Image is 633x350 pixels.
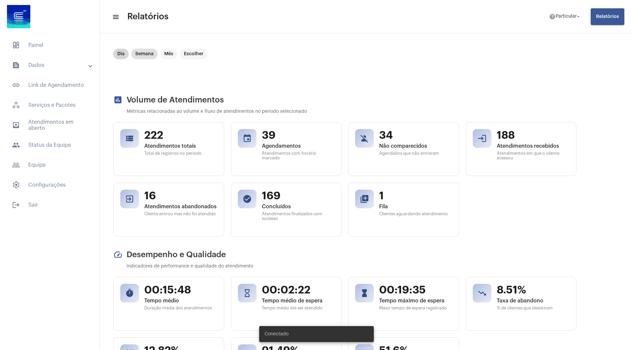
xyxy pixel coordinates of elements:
[360,288,369,298] mat-icon: hourglass_full
[131,49,158,59] mat-chip: Semana
[379,204,452,210] span: Fila
[379,151,452,156] span: Agendados que não entraram
[125,134,134,143] mat-icon: view_list
[262,190,335,202] span: 169
[144,190,217,202] span: 16
[575,14,581,20] mat-icon: arrow_drop_down
[265,331,289,337] span: Conectado
[497,306,570,310] span: % de clientes que desistiram
[112,13,119,21] mat-icon: sidenav icon
[12,61,89,69] mat-panel-title: Dados
[477,288,487,298] mat-icon: trending_down
[379,284,452,296] span: 00:19:35
[379,306,452,310] span: Maior tempo de espera registrado
[477,134,487,143] mat-icon: login
[113,95,123,104] mat-icon: assessment
[360,134,369,143] mat-icon: person_off
[7,97,93,113] span: Serviços e Pacotes
[12,101,20,109] span: sidenav icon
[12,121,20,129] mat-icon: sidenav icon
[113,250,576,259] h2: Desempenho e Qualidade
[262,151,335,160] span: Atendimentos com horário marcado
[262,298,335,304] span: Tempo médio de espera
[12,41,20,49] span: sidenav icon
[12,81,20,89] mat-icon: sidenav icon
[497,284,570,296] span: 8.51%
[556,14,577,19] span: Particular
[113,95,576,104] h2: Volume de Atendimentos
[262,284,335,296] span: 00:02:22
[4,57,100,73] mat-expansion-panel-header: sidenav iconDados
[127,264,576,269] p: Indicadores de performance e qualidade do atendimento
[545,10,585,23] button: Particular
[144,204,217,210] span: Atendimentos abandonados
[379,143,452,149] span: Não comparecidos
[379,190,452,202] span: 1
[7,177,93,193] span: Configurações
[262,212,335,221] span: Atendimentos finalizados com sucesso
[596,14,619,19] span: Relatórios
[497,151,570,160] span: Atendimentos em que o cliente acessou
[144,298,217,304] span: Tempo médio
[160,49,177,59] mat-chip: Mês
[497,143,570,149] span: Atendimentos recebidos
[144,284,217,296] span: 00:15:48
[591,8,624,25] button: Relatórios
[144,306,217,310] span: Duração média dos atendimentos
[144,129,217,142] span: 222
[7,137,93,153] span: Status da Equipe
[243,194,252,204] mat-icon: check_circle
[12,61,20,69] mat-icon: sidenav icon
[7,197,93,213] span: Sair
[7,117,93,133] span: Atendimentos em aberto
[497,298,570,304] span: Taxa de abandono
[262,204,335,210] span: Concluídos
[144,212,217,216] span: Cliente entrou mas não foi atendido
[243,288,252,298] mat-icon: hourglass_empty
[360,194,369,204] mat-icon: queue
[379,298,452,304] span: Tempo máximo de espera
[7,157,93,173] span: Equipe
[7,77,93,93] span: Link de Agendamento
[12,181,20,189] span: sidenav icon
[262,306,335,310] span: Tempo médio até ser atendido
[113,250,123,259] mat-icon: speed
[262,143,335,149] span: Agendamentos
[379,212,452,216] span: Clientes aguardando atendimento
[7,37,93,53] span: Painel
[180,49,208,59] mat-chip: Escolher
[127,11,169,22] span: Relatórios
[262,129,335,142] span: 39
[12,141,20,149] mat-icon: sidenav icon
[497,129,570,142] span: 188
[5,3,32,30] img: d4669ae0-8c07-2337-4f67-34b0df7f5ae4.jpeg
[144,143,217,149] span: Atendimentos totais
[127,109,576,114] p: Métricas relacionadas ao volume e fluxo de atendimentos no período selecionado
[125,194,134,204] mat-icon: exit_to_app
[113,49,129,59] mat-chip: Dia
[12,161,20,169] mat-icon: sidenav icon
[12,201,20,209] mat-icon: sidenav icon
[379,129,452,142] span: 34
[125,288,134,298] mat-icon: timer
[549,13,556,20] mat-icon: help
[243,134,252,143] mat-icon: event
[144,151,217,156] span: Total de registros no período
